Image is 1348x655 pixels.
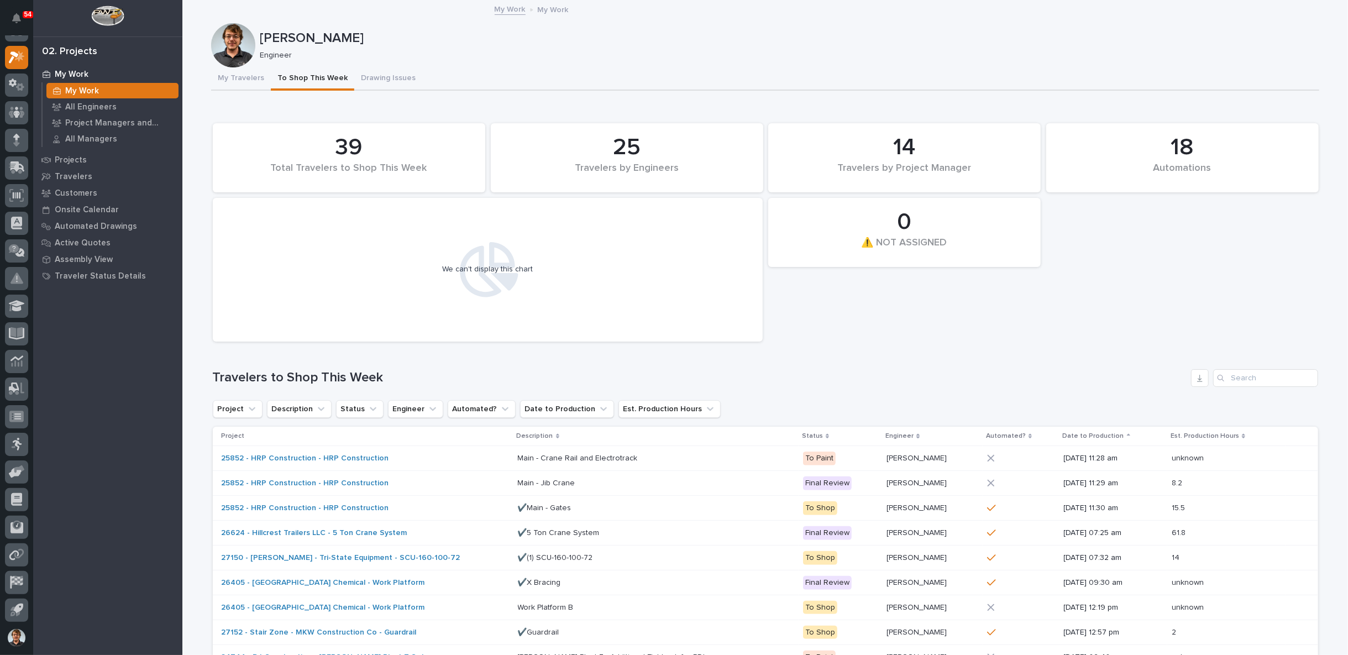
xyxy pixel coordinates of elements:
[213,496,1318,521] tr: 25852 - HRP Construction - HRP Construction ✔️Main - Gates✔️Main - Gates To Shop[PERSON_NAME][PER...
[1064,603,1163,612] p: [DATE] 12:19 pm
[887,551,949,563] p: [PERSON_NAME]
[33,185,182,201] a: Customers
[65,86,99,96] p: My Work
[803,526,852,540] div: Final Review
[802,430,823,442] p: Status
[1172,576,1206,588] p: unknown
[887,526,949,538] p: [PERSON_NAME]
[1213,369,1318,387] input: Search
[222,454,389,463] a: 25852 - HRP Construction - HRP Construction
[986,430,1026,442] p: Automated?
[887,626,949,637] p: [PERSON_NAME]
[213,521,1318,546] tr: 26624 - Hillcrest Trailers LLC - 5 Ton Crane System ✔️5 Ton Crane System✔️5 Ton Crane System Fina...
[222,578,425,588] a: 26405 - [GEOGRAPHIC_DATA] Chemical - Work Platform
[213,570,1318,595] tr: 26405 - [GEOGRAPHIC_DATA] Chemical - Work Platform ✔️X Bracing✔️X Bracing Final Review[PERSON_NAM...
[538,3,569,15] p: My Work
[1172,476,1184,488] p: 8.2
[518,476,578,488] p: Main - Jib Crane
[510,134,744,161] div: 25
[33,234,182,251] a: Active Quotes
[65,118,174,128] p: Project Managers and Engineers
[1172,626,1178,637] p: 2
[1064,528,1163,538] p: [DATE] 07:25 am
[787,134,1022,161] div: 14
[33,168,182,185] a: Travelers
[33,66,182,82] a: My Work
[55,155,87,165] p: Projects
[354,67,422,91] button: Drawing Issues
[1172,452,1206,463] p: unknown
[495,2,526,15] a: My Work
[518,601,576,612] p: Work Platform B
[55,271,146,281] p: Traveler Status Details
[520,400,614,418] button: Date to Production
[1064,454,1163,463] p: [DATE] 11:28 am
[518,501,574,513] p: ✔️Main - Gates
[65,134,117,144] p: All Managers
[222,603,425,612] a: 26405 - [GEOGRAPHIC_DATA] Chemical - Work Platform
[787,237,1022,260] div: ⚠️ NOT ASSIGNED
[518,551,595,563] p: ✔️(1) SCU-160-100-72
[213,370,1187,386] h1: Travelers to Shop This Week
[1064,504,1163,513] p: [DATE] 11:30 am
[517,430,553,442] p: Description
[43,115,182,130] a: Project Managers and Engineers
[55,238,111,248] p: Active Quotes
[1064,628,1163,637] p: [DATE] 12:57 pm
[213,400,263,418] button: Project
[442,265,533,274] div: We can't display this chart
[33,201,182,218] a: Onsite Calendar
[260,51,1310,60] p: Engineer
[618,400,721,418] button: Est. Production Hours
[887,576,949,588] p: [PERSON_NAME]
[5,626,28,649] button: users-avatar
[14,13,28,31] div: Notifications54
[1063,430,1124,442] p: Date to Production
[1065,134,1300,161] div: 18
[222,479,389,488] a: 25852 - HRP Construction - HRP Construction
[803,476,852,490] div: Final Review
[222,553,460,563] a: 27150 - [PERSON_NAME] - Tri-State Equipment - SCU-160-100-72
[33,268,182,284] a: Traveler Status Details
[336,400,384,418] button: Status
[887,452,949,463] p: [PERSON_NAME]
[222,430,245,442] p: Project
[213,595,1318,620] tr: 26405 - [GEOGRAPHIC_DATA] Chemical - Work Platform Work Platform BWork Platform B To Shop[PERSON_...
[5,7,28,30] button: Notifications
[887,601,949,612] p: [PERSON_NAME]
[388,400,443,418] button: Engineer
[787,208,1022,236] div: 0
[1064,578,1163,588] p: [DATE] 09:30 am
[803,576,852,590] div: Final Review
[91,6,124,26] img: Workspace Logo
[1172,526,1188,538] p: 61.8
[33,218,182,234] a: Automated Drawings
[267,400,332,418] button: Description
[1064,479,1163,488] p: [DATE] 11:29 am
[1172,501,1187,513] p: 15.5
[55,188,97,198] p: Customers
[1171,430,1239,442] p: Est. Production Hours
[211,67,271,91] button: My Travelers
[271,67,354,91] button: To Shop This Week
[885,430,914,442] p: Engineer
[33,251,182,268] a: Assembly View
[213,546,1318,570] tr: 27150 - [PERSON_NAME] - Tri-State Equipment - SCU-160-100-72 ✔️(1) SCU-160-100-72✔️(1) SCU-160-10...
[518,452,640,463] p: Main - Crane Rail and Electrotrack
[260,30,1315,46] p: [PERSON_NAME]
[232,163,466,186] div: Total Travelers to Shop This Week
[222,628,417,637] a: 27152 - Stair Zone - MKW Construction Co - Guardrail
[55,70,88,80] p: My Work
[42,46,97,58] div: 02. Projects
[803,501,837,515] div: To Shop
[55,222,137,232] p: Automated Drawings
[24,11,32,18] p: 54
[787,163,1022,186] div: Travelers by Project Manager
[43,83,182,98] a: My Work
[55,172,92,182] p: Travelers
[887,501,949,513] p: [PERSON_NAME]
[518,576,563,588] p: ✔️X Bracing
[448,400,516,418] button: Automated?
[213,471,1318,496] tr: 25852 - HRP Construction - HRP Construction Main - Jib CraneMain - Jib Crane Final Review[PERSON_...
